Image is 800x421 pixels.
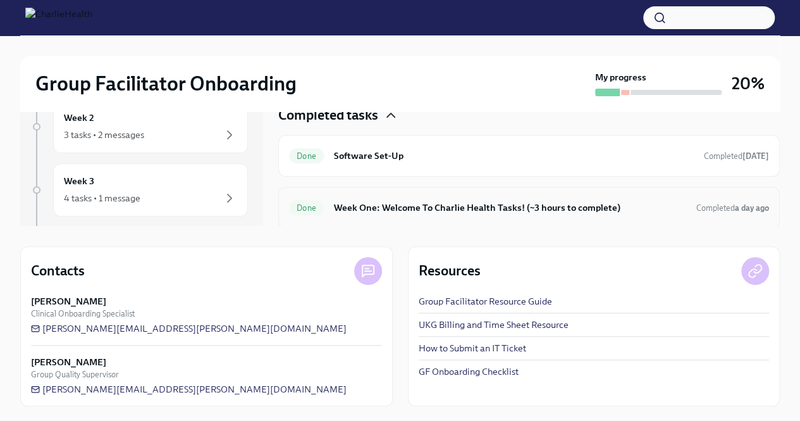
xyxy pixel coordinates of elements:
[289,203,324,213] span: Done
[289,198,769,218] a: DoneWeek One: Welcome To Charlie Health Tasks! (~3 hours to complete)Completeda day ago
[742,151,769,161] strong: [DATE]
[289,146,769,166] a: DoneSoftware Set-UpCompleted[DATE]
[64,129,144,141] div: 3 tasks • 2 messages
[732,72,765,95] h3: 20%
[35,71,297,96] h2: Group Facilitator Onboarding
[289,151,324,161] span: Done
[419,295,552,308] a: Group Facilitator Resource Guide
[31,383,347,396] a: [PERSON_NAME][EMAIL_ADDRESS][PERSON_NAME][DOMAIN_NAME]
[419,318,569,331] a: UKG Billing and Time Sheet Resource
[595,71,646,84] strong: My progress
[696,203,769,213] span: Completed
[31,261,85,280] h4: Contacts
[64,192,140,204] div: 4 tasks • 1 message
[30,163,248,217] a: Week 34 tasks • 1 message
[31,322,347,335] a: [PERSON_NAME][EMAIL_ADDRESS][PERSON_NAME][DOMAIN_NAME]
[30,100,248,153] a: Week 23 tasks • 2 messages
[31,368,119,380] span: Group Quality Supervisor
[419,342,526,355] a: How to Submit an IT Ticket
[31,295,106,308] strong: [PERSON_NAME]
[31,308,135,320] span: Clinical Onboarding Specialist
[278,106,780,125] div: Completed tasks
[334,201,686,215] h6: Week One: Welcome To Charlie Health Tasks! (~3 hours to complete)
[278,106,378,125] h4: Completed tasks
[419,261,481,280] h4: Resources
[704,150,769,162] span: August 10th, 2025 19:46
[735,203,769,213] strong: a day ago
[419,365,519,378] a: GF Onboarding Checklist
[25,8,92,28] img: CharlieHealth
[64,111,94,125] h6: Week 2
[334,149,694,163] h6: Software Set-Up
[704,151,769,161] span: Completed
[64,174,94,188] h6: Week 3
[696,202,769,214] span: August 15th, 2025 14:21
[31,356,106,368] strong: [PERSON_NAME]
